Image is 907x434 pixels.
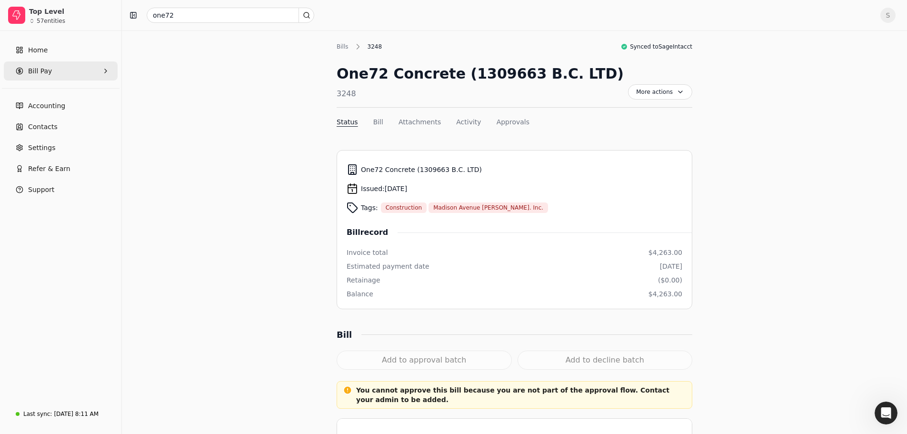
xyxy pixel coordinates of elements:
[630,42,692,51] span: Synced to SageIntacct
[880,8,896,23] button: S
[54,410,99,418] div: [DATE] 8:11 AM
[337,42,387,51] nav: Breadcrumb
[363,42,387,51] div: 3248
[4,180,118,199] button: Support
[361,165,482,175] span: One72 Concrete (1309663 B.C. LTD)
[433,203,543,212] span: Madison Avenue [PERSON_NAME]. Inc.
[29,7,113,16] div: Top Level
[28,143,55,153] span: Settings
[28,66,52,76] span: Bill Pay
[648,289,682,299] div: $4,263.00
[347,262,429,272] div: Estimated payment date
[337,88,624,100] div: 3248
[337,117,358,127] button: Status
[4,61,118,81] button: Bill Pay
[658,275,682,285] div: ($0.00)
[23,410,52,418] div: Last sync:
[347,227,398,238] span: Bill record
[4,40,118,60] a: Home
[347,275,380,285] div: Retainage
[386,203,422,212] span: Construction
[356,385,673,404] p: You cannot approve this bill because you are not part of the approval flow. Contact your admin to...
[4,117,118,136] a: Contacts
[28,164,70,174] span: Refer & Earn
[4,159,118,178] button: Refer & Earn
[660,262,682,272] div: [DATE]
[456,117,481,127] button: Activity
[28,101,65,111] span: Accounting
[4,405,118,423] a: Last sync:[DATE] 8:11 AM
[28,45,48,55] span: Home
[361,184,407,194] span: Issued: [DATE]
[37,18,65,24] div: 57 entities
[147,8,314,23] input: Search
[497,117,529,127] button: Approvals
[628,84,692,100] button: More actions
[399,117,441,127] button: Attachments
[373,117,383,127] button: Bill
[337,328,361,341] div: Bill
[4,96,118,115] a: Accounting
[4,138,118,157] a: Settings
[28,122,58,132] span: Contacts
[337,63,624,84] div: One72 Concrete (1309663 B.C. LTD)
[347,248,388,258] div: Invoice total
[337,42,353,51] div: Bills
[361,203,378,213] span: Tags:
[648,248,682,258] div: $4,263.00
[875,402,897,424] iframe: Intercom live chat
[28,185,54,195] span: Support
[347,289,373,299] div: Balance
